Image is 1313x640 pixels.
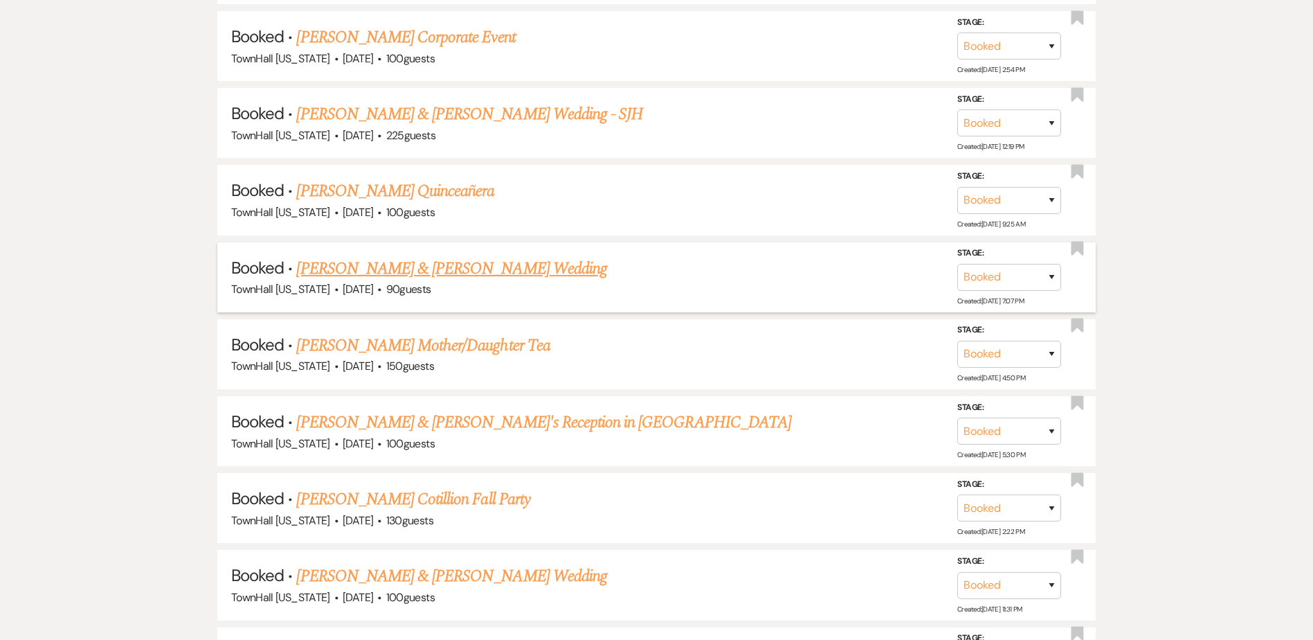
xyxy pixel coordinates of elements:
[957,296,1024,305] span: Created: [DATE] 7:07 PM
[296,179,494,204] a: [PERSON_NAME] Quinceañera
[343,282,373,296] span: [DATE]
[231,334,284,355] span: Booked
[231,257,284,278] span: Booked
[957,554,1061,569] label: Stage:
[957,400,1061,415] label: Stage:
[957,142,1024,151] span: Created: [DATE] 12:19 PM
[296,410,790,435] a: [PERSON_NAME] & [PERSON_NAME]'s Reception in [GEOGRAPHIC_DATA]
[957,65,1024,74] span: Created: [DATE] 2:54 PM
[231,359,330,373] span: TownHall [US_STATE]
[386,513,433,528] span: 130 guests
[957,169,1061,184] label: Stage:
[231,128,330,143] span: TownHall [US_STATE]
[231,51,330,66] span: TownHall [US_STATE]
[957,15,1061,30] label: Stage:
[231,26,284,47] span: Booked
[957,604,1022,613] span: Created: [DATE] 11:31 PM
[386,205,435,220] span: 100 guests
[957,527,1024,536] span: Created: [DATE] 2:22 PM
[386,51,435,66] span: 100 guests
[957,323,1061,338] label: Stage:
[343,359,373,373] span: [DATE]
[231,590,330,605] span: TownHall [US_STATE]
[231,513,330,528] span: TownHall [US_STATE]
[296,333,550,358] a: [PERSON_NAME] Mother/Daughter Tea
[957,246,1061,261] label: Stage:
[386,359,434,373] span: 150 guests
[957,373,1025,382] span: Created: [DATE] 4:50 PM
[386,282,431,296] span: 90 guests
[957,219,1025,228] span: Created: [DATE] 9:25 AM
[231,103,284,124] span: Booked
[296,25,515,50] a: [PERSON_NAME] Corporate Event
[231,179,284,201] span: Booked
[343,51,373,66] span: [DATE]
[231,411,284,432] span: Booked
[231,488,284,509] span: Booked
[343,590,373,605] span: [DATE]
[296,102,643,127] a: [PERSON_NAME] & [PERSON_NAME] Wedding - SJH
[343,513,373,528] span: [DATE]
[386,128,435,143] span: 225 guests
[231,436,330,451] span: TownHall [US_STATE]
[296,564,606,589] a: [PERSON_NAME] & [PERSON_NAME] Wedding
[343,128,373,143] span: [DATE]
[957,450,1025,459] span: Created: [DATE] 5:30 PM
[231,205,330,220] span: TownHall [US_STATE]
[957,92,1061,107] label: Stage:
[231,565,284,586] span: Booked
[386,436,435,451] span: 100 guests
[343,436,373,451] span: [DATE]
[296,487,529,512] a: [PERSON_NAME] Cotillion Fall Party
[957,477,1061,492] label: Stage:
[343,205,373,220] span: [DATE]
[296,256,606,281] a: [PERSON_NAME] & [PERSON_NAME] Wedding
[231,282,330,296] span: TownHall [US_STATE]
[386,590,435,605] span: 100 guests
